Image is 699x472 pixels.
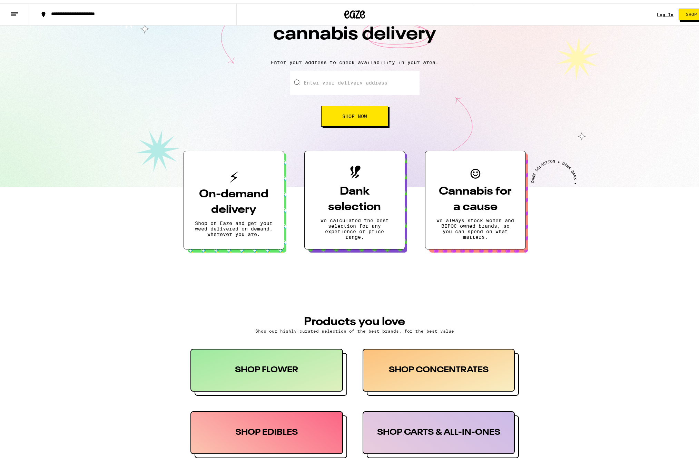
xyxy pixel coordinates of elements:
[195,217,273,234] p: Shop on Eaze and get your weed delivered on demand, wherever you are.
[190,345,347,392] button: SHOP FLOWER
[10,5,56,10] span: Hi. Need any help?
[436,180,514,212] h3: Cannabis for a cause
[190,408,343,451] div: SHOP EDIBLES
[657,9,673,13] a: Log In
[304,147,405,246] button: Dank selectionWe calculated the best selection for any experience or price range.
[195,183,273,214] h3: On-demand delivery
[190,345,343,388] div: SHOP FLOWER
[190,408,347,455] button: SHOP EDIBLES
[363,345,515,388] div: SHOP CONCENTRATES
[321,102,388,123] button: Shop Now
[316,214,394,236] p: We calculated the best selection for any experience or price range.
[184,147,284,246] button: On-demand deliveryShop on Eaze and get your weed delivered on demand, wherever you are.
[425,147,526,246] button: Cannabis for a causeWe always stock women and BIPOC owned brands, so you can spend on what matters.
[342,110,367,115] span: Shop Now
[316,180,394,212] h3: Dank selection
[363,408,519,455] button: SHOP CARTS & ALL-IN-ONES
[190,313,519,324] h3: PRODUCTS YOU LOVE
[436,214,514,236] p: We always stock women and BIPOC owned brands, so you can spend on what matters.
[686,9,697,13] span: Shop
[190,325,519,330] p: Shop our highly curated selection of the best brands, for the best value
[290,67,420,91] input: Enter your delivery address
[363,408,515,451] div: SHOP CARTS & ALL-IN-ONES
[363,345,519,392] button: SHOP CONCENTRATES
